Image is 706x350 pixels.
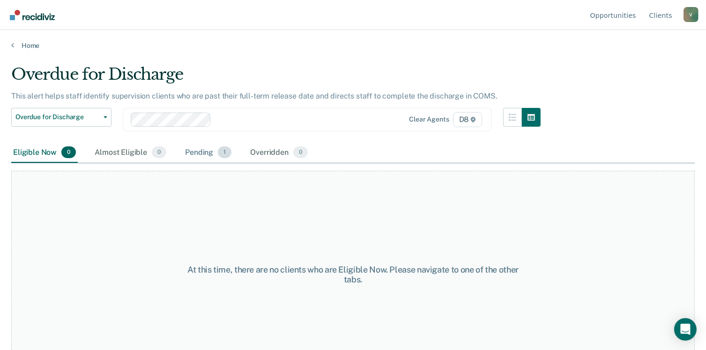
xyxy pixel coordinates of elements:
div: Overridden0 [248,143,310,163]
div: Overdue for Discharge [11,65,541,91]
button: Overdue for Discharge [11,108,111,127]
span: 0 [152,146,166,159]
div: Clear agents [409,115,449,123]
img: Recidiviz [10,10,55,20]
span: 1 [218,146,231,159]
div: Almost Eligible0 [93,143,168,163]
span: 0 [293,146,308,159]
button: Profile dropdown button [684,7,699,22]
span: Overdue for Discharge [15,113,100,121]
span: 0 [61,146,76,159]
div: Open Intercom Messenger [674,318,697,341]
a: Home [11,41,695,50]
div: V [684,7,699,22]
div: Pending1 [183,143,233,163]
div: Eligible Now0 [11,143,78,163]
span: D8 [453,112,483,127]
p: This alert helps staff identify supervision clients who are past their full-term release date and... [11,91,498,100]
div: At this time, there are no clients who are Eligible Now. Please navigate to one of the other tabs. [182,265,524,285]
